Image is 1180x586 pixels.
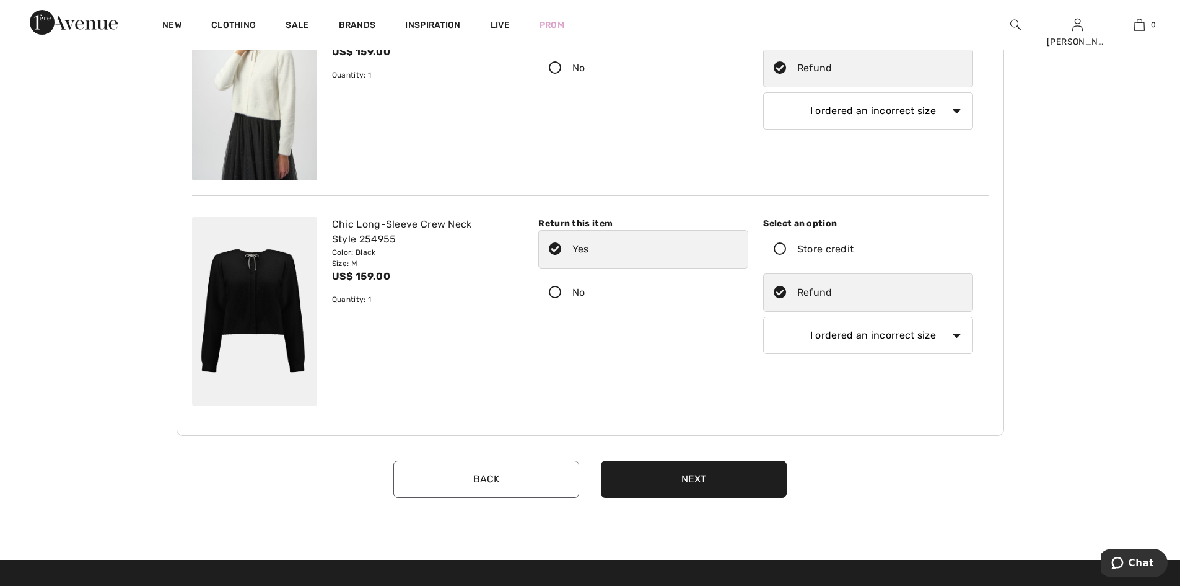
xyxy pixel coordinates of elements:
a: Prom [540,19,564,32]
div: Refund [797,61,833,76]
div: US$ 159.00 [332,45,517,60]
a: 0 [1109,17,1169,32]
img: 1ère Avenue [30,10,118,35]
div: Return this item [538,217,748,230]
div: Refund [797,285,833,300]
a: Brands [339,20,376,33]
iframe: Opens a widget where you can chat to one of our agents [1101,549,1168,580]
a: Sale [286,20,308,33]
div: Quantity: 1 [332,69,517,81]
a: Live [491,19,510,32]
label: No [538,49,748,87]
img: search the website [1010,17,1021,32]
div: Store credit [797,242,854,257]
div: Quantity: 1 [332,294,517,305]
div: Color: Black [332,247,517,258]
label: Yes [538,230,748,269]
a: Clothing [211,20,256,33]
div: Select an option [763,217,973,230]
img: My Info [1072,17,1083,32]
a: Sign In [1072,19,1083,30]
a: New [162,20,181,33]
button: Next [601,461,787,498]
div: Size: M [332,258,517,269]
span: 0 [1151,19,1156,30]
label: No [538,273,748,312]
button: Back [393,461,579,498]
div: [PERSON_NAME] [1047,35,1108,48]
div: US$ 159.00 [332,269,517,284]
span: Inspiration [405,20,460,33]
div: Chic Long-Sleeve Crew Neck Style 254955 [332,217,517,247]
img: My Bag [1134,17,1145,32]
img: joseph-ribkoff-tops-black_254955a_1_f675_search.jpg [192,217,317,405]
